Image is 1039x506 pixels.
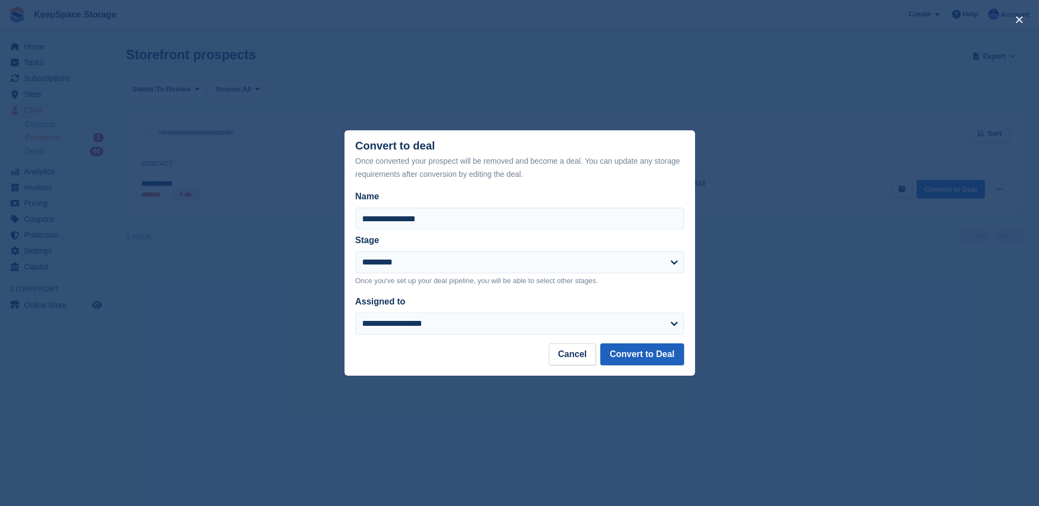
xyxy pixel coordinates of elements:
label: Stage [355,235,380,245]
button: Convert to Deal [600,343,684,365]
div: Convert to deal [355,140,684,181]
p: Once you've set up your deal pipeline, you will be able to select other stages. [355,275,684,286]
button: close [1011,11,1028,28]
label: Assigned to [355,297,406,306]
button: Cancel [549,343,596,365]
label: Name [355,190,684,203]
div: Once converted your prospect will be removed and become a deal. You can update any storage requir... [355,154,684,181]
